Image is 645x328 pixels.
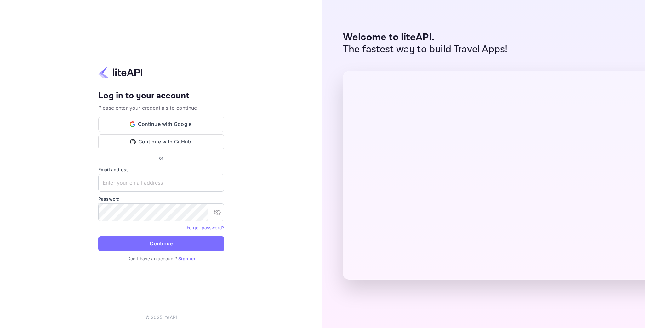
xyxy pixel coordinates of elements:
a: Forget password? [187,224,224,231]
button: Continue with Google [98,117,224,132]
a: Sign up [178,256,195,261]
label: Password [98,196,224,202]
p: © 2025 liteAPI [146,314,177,320]
p: or [159,155,163,161]
button: toggle password visibility [211,206,224,219]
button: Continue [98,236,224,251]
img: liteapi [98,66,142,79]
a: Forget password? [187,225,224,230]
p: Welcome to liteAPI. [343,32,508,44]
h4: Log in to your account [98,91,224,102]
input: Enter your email address [98,174,224,192]
label: Email address [98,166,224,173]
p: The fastest way to build Travel Apps! [343,44,508,56]
p: Please enter your credentials to continue [98,104,224,112]
button: Continue with GitHub [98,134,224,149]
p: Don't have an account? [98,255,224,262]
